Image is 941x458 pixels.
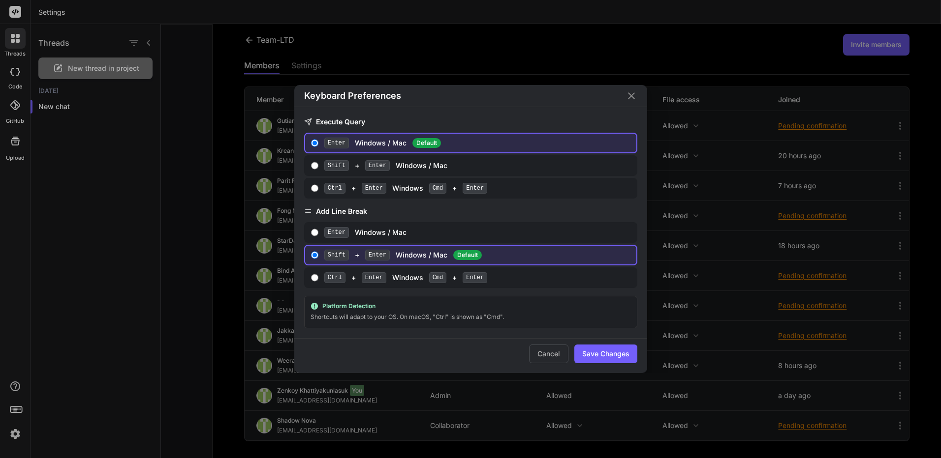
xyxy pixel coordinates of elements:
h2: Keyboard Preferences [304,89,401,103]
div: Shortcuts will adapt to your OS. On macOS, "Ctrl" is shown as "Cmd". [311,312,631,322]
span: Cmd [429,272,447,283]
button: Cancel [529,344,568,363]
span: Default [412,138,441,148]
div: + Windows + [324,272,632,283]
div: + Windows / Mac [324,160,632,171]
input: Ctrl+Enter Windows Cmd+Enter [311,274,318,282]
span: Enter [362,183,386,194]
input: Shift+EnterWindows / Mac [311,162,318,170]
span: Enter [324,227,349,238]
span: Enter [365,160,390,171]
button: Close [626,90,637,102]
div: + Windows / Mac [324,250,632,260]
h3: Execute Query [304,117,637,127]
input: EnterWindows / Mac [311,229,318,236]
input: EnterWindows / Mac Default [311,139,318,147]
div: Windows / Mac [324,227,632,238]
div: Windows / Mac [324,138,632,148]
span: Shift [324,160,349,171]
span: Ctrl [324,183,345,194]
span: Enter [324,138,349,148]
span: Shift [324,250,349,260]
span: Ctrl [324,272,345,283]
button: Save Changes [574,344,637,363]
span: Default [453,250,482,260]
span: Cmd [429,183,447,194]
span: Enter [463,272,487,283]
span: Enter [362,272,386,283]
span: Enter [463,183,487,194]
input: Ctrl+Enter Windows Cmd+Enter [311,184,318,192]
div: Platform Detection [311,302,631,310]
span: Enter [365,250,390,260]
h3: Add Line Break [304,206,637,216]
div: + Windows + [324,183,632,194]
input: Shift+EnterWindows / MacDefault [311,251,318,259]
